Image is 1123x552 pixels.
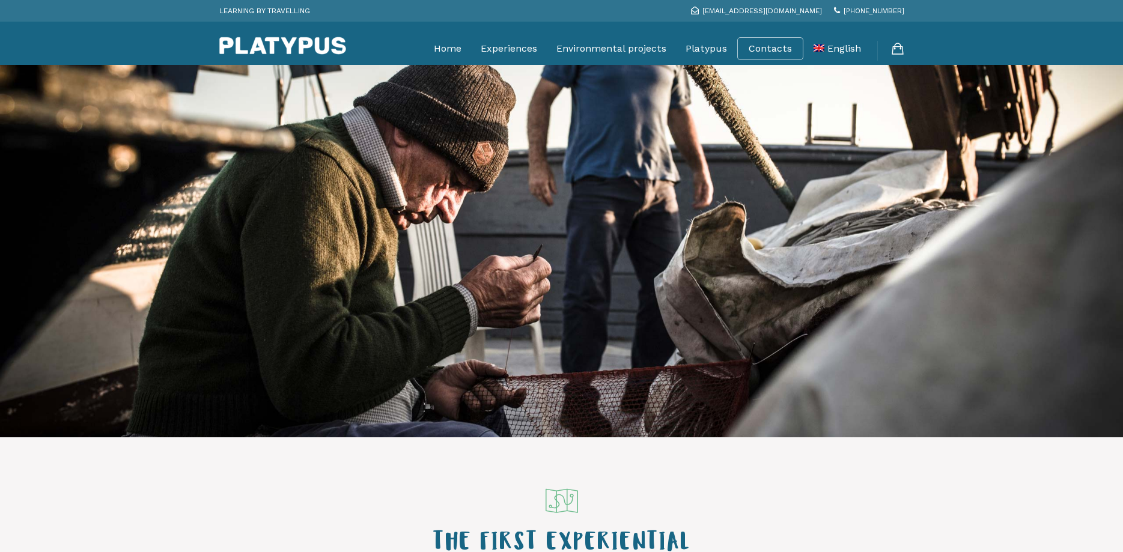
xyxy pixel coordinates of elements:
[481,34,537,64] a: Experiences
[434,34,461,64] a: Home
[219,3,310,19] p: LEARNING BY TRAVELLING
[219,37,346,55] img: Platypus
[749,43,792,55] a: Contacts
[686,34,727,64] a: Platypus
[844,7,904,15] span: [PHONE_NUMBER]
[556,34,666,64] a: Environmental projects
[834,7,904,15] a: [PHONE_NUMBER]
[691,7,822,15] a: [EMAIL_ADDRESS][DOMAIN_NAME]
[827,43,861,54] span: English
[814,34,861,64] a: English
[702,7,822,15] span: [EMAIL_ADDRESS][DOMAIN_NAME]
